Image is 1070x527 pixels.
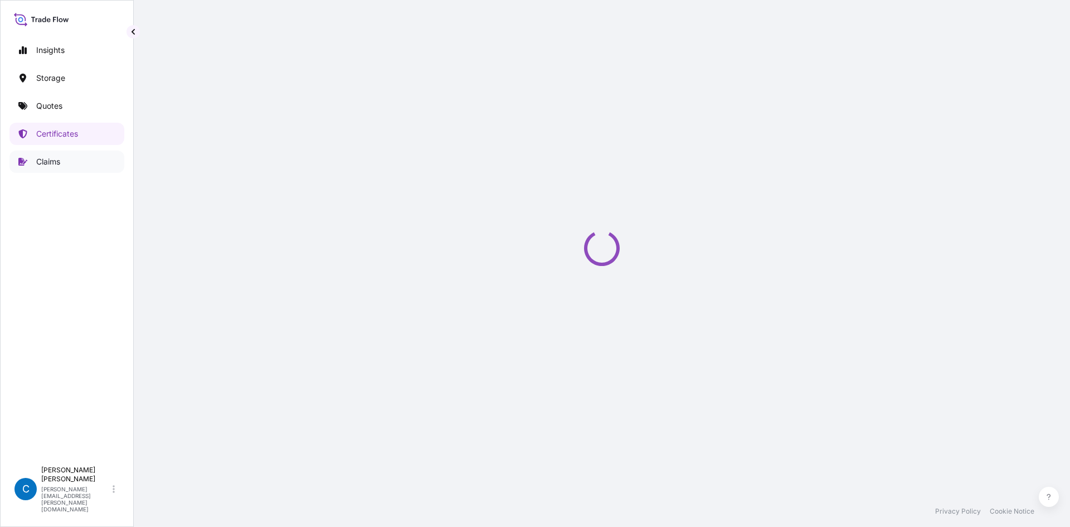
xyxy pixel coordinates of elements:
span: C [22,484,30,495]
a: Claims [9,151,124,173]
p: [PERSON_NAME][EMAIL_ADDRESS][PERSON_NAME][DOMAIN_NAME] [41,486,110,513]
p: Insights [36,45,65,56]
a: Storage [9,67,124,89]
a: Certificates [9,123,124,145]
a: Quotes [9,95,124,117]
a: Insights [9,39,124,61]
p: Certificates [36,128,78,139]
p: Storage [36,72,65,84]
p: Claims [36,156,60,167]
p: Quotes [36,100,62,112]
p: [PERSON_NAME] [PERSON_NAME] [41,466,110,484]
a: Privacy Policy [935,507,981,516]
a: Cookie Notice [990,507,1034,516]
